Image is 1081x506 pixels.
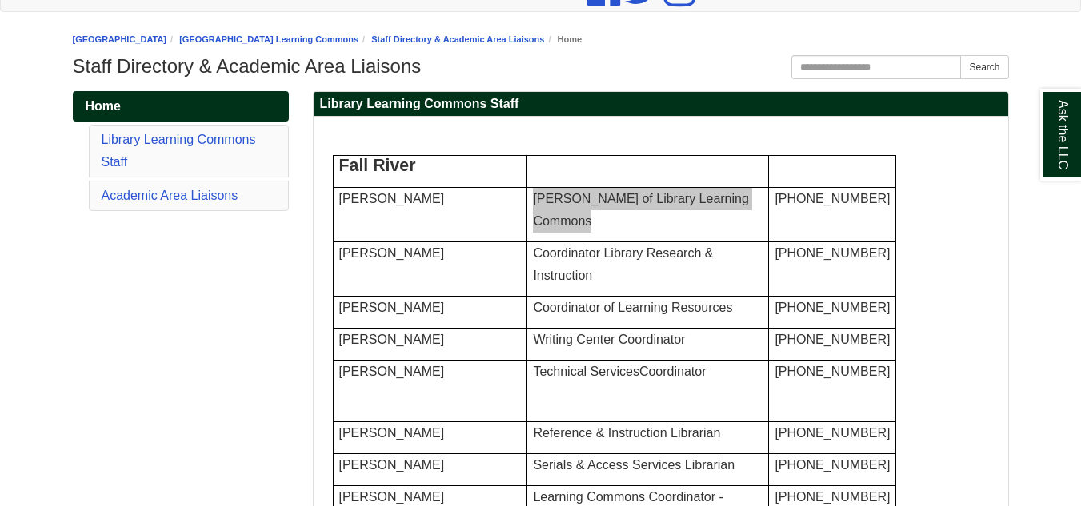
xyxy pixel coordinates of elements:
[339,156,416,175] span: Fall River
[73,91,289,214] div: Guide Pages
[339,490,445,504] span: [PERSON_NAME]
[102,189,238,202] a: Academic Area Liaisons
[775,458,890,472] span: [PHONE_NUMBER]
[544,32,582,47] li: Home
[533,192,748,228] span: [PERSON_NAME] of Library Learning Commons
[73,91,289,122] a: Home
[86,99,121,113] span: Home
[73,34,167,44] a: [GEOGRAPHIC_DATA]
[533,333,685,346] span: Writing Center Coordinator
[339,426,445,440] span: [PERSON_NAME]
[533,246,713,282] span: Coordinator Library Research & Instruction
[339,333,445,346] span: [PERSON_NAME]
[73,55,1009,78] h1: Staff Directory & Academic Area Liaisons
[339,246,445,260] span: [PERSON_NAME]
[533,365,706,378] span: Technical Services
[639,365,707,378] span: Coordinator
[73,32,1009,47] nav: breadcrumb
[314,92,1008,117] h2: Library Learning Commons Staff
[339,192,445,205] font: [PERSON_NAME]
[533,426,720,440] span: Reference & Instruction Librarian
[533,301,732,314] span: Coordinator of Learning Resources
[960,55,1008,79] button: Search
[102,133,256,169] a: Library Learning Commons Staff
[775,426,890,440] span: [PHONE_NUMBER]
[533,458,735,472] span: Serials & Access Services Librarian
[339,458,445,472] span: [PERSON_NAME]
[371,34,544,44] a: Staff Directory & Academic Area Liaisons
[775,365,890,378] span: [PHONE_NUMBER]
[775,490,890,504] span: [PHONE_NUMBER]
[775,301,890,314] span: [PHONE_NUMBER]
[339,365,445,378] span: [PERSON_NAME]
[775,246,890,260] span: [PHONE_NUMBER]
[339,301,445,314] span: [PERSON_NAME]
[775,333,890,346] span: [PHONE_NUMBER]
[179,34,358,44] a: [GEOGRAPHIC_DATA] Learning Commons
[775,192,890,205] span: [PHONE_NUMBER]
